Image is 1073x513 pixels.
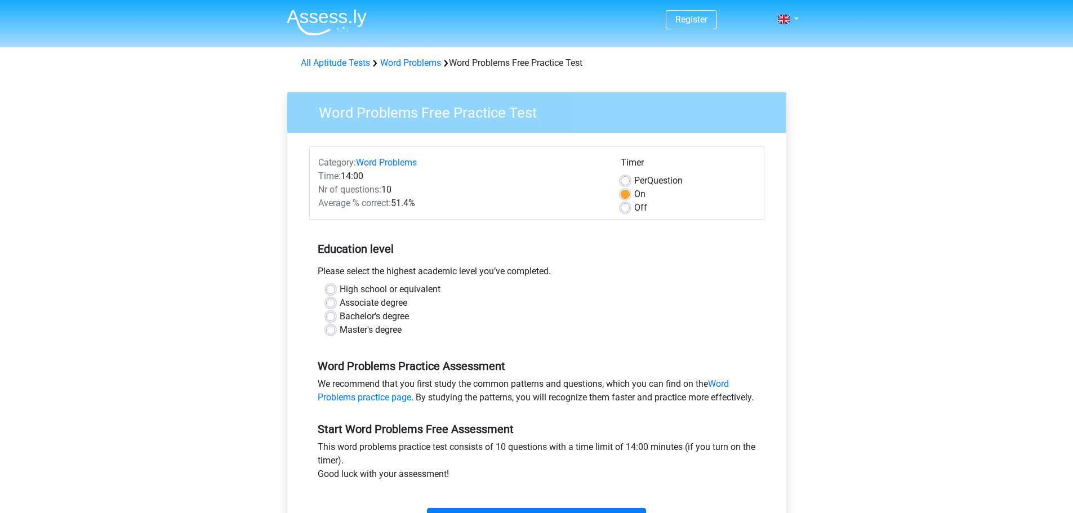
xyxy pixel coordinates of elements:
span: Category: [318,157,356,168]
a: All Aptitude Tests [301,57,370,68]
label: Question [634,174,683,188]
h5: Word Problems Practice Assessment [318,359,756,373]
h5: Start Word Problems Free Assessment [318,422,756,436]
span: Average % correct: [318,198,391,208]
a: Register [675,14,707,25]
label: High school or equivalent [340,283,440,296]
label: On [634,188,645,201]
div: Timer [621,156,755,174]
a: Word Problems [356,157,417,168]
span: Nr of questions: [318,184,381,195]
div: Please select the highest academic level you’ve completed. [309,265,764,283]
label: Off [634,201,647,215]
div: 51.4% [310,197,612,210]
div: Word Problems Free Practice Test [296,56,777,70]
img: Assessly [287,9,367,35]
a: Word Problems [380,57,441,68]
label: Associate degree [340,296,407,310]
span: Time: [318,171,341,181]
div: This word problems practice test consists of 10 questions with a time limit of 14:00 minutes (if ... [309,440,764,485]
h5: Education level [318,238,756,260]
span: Per [634,175,647,186]
label: Master's degree [340,323,402,337]
div: 10 [310,183,612,197]
h3: Word Problems Free Practice Test [305,100,778,122]
label: Bachelor's degree [340,310,409,323]
div: We recommend that you first study the common patterns and questions, which you can find on the . ... [309,377,764,409]
div: 14:00 [310,169,612,183]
